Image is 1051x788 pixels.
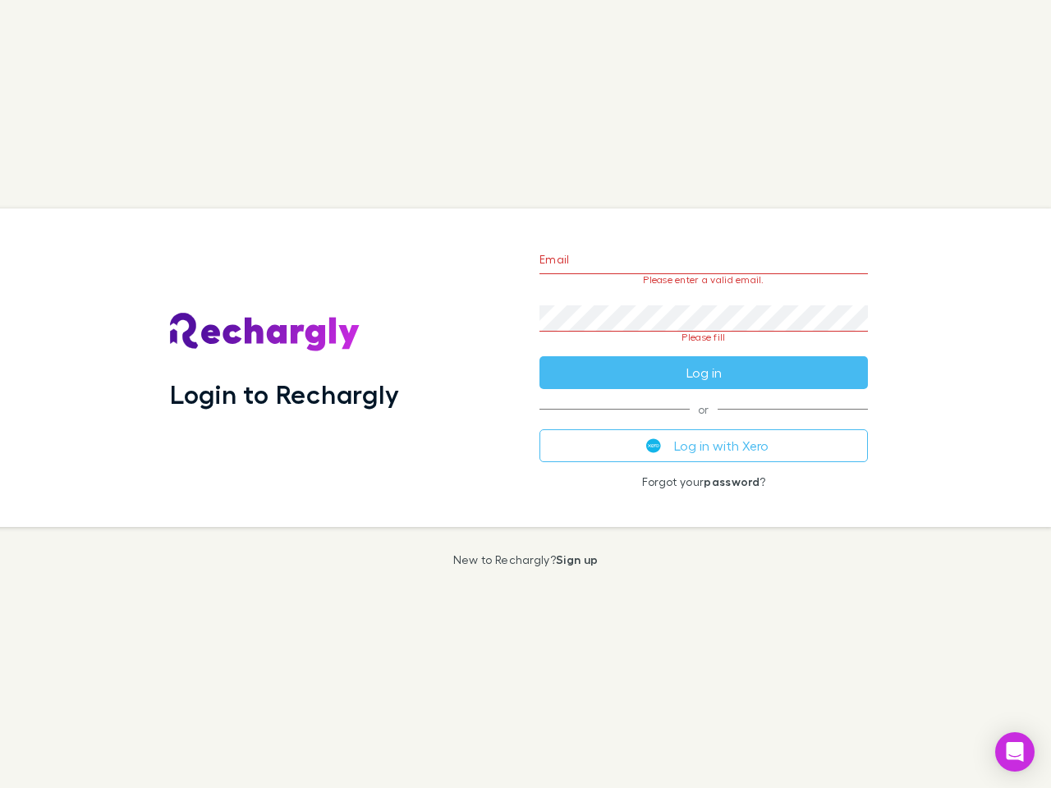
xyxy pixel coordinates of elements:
img: Xero's logo [646,438,661,453]
p: New to Rechargly? [453,553,599,566]
span: or [539,409,868,410]
button: Log in [539,356,868,389]
a: password [704,474,760,488]
div: Open Intercom Messenger [995,732,1035,772]
button: Log in with Xero [539,429,868,462]
img: Rechargly's Logo [170,313,360,352]
a: Sign up [556,552,598,566]
h1: Login to Rechargly [170,378,399,410]
p: Please fill [539,332,868,343]
p: Please enter a valid email. [539,274,868,286]
p: Forgot your ? [539,475,868,488]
